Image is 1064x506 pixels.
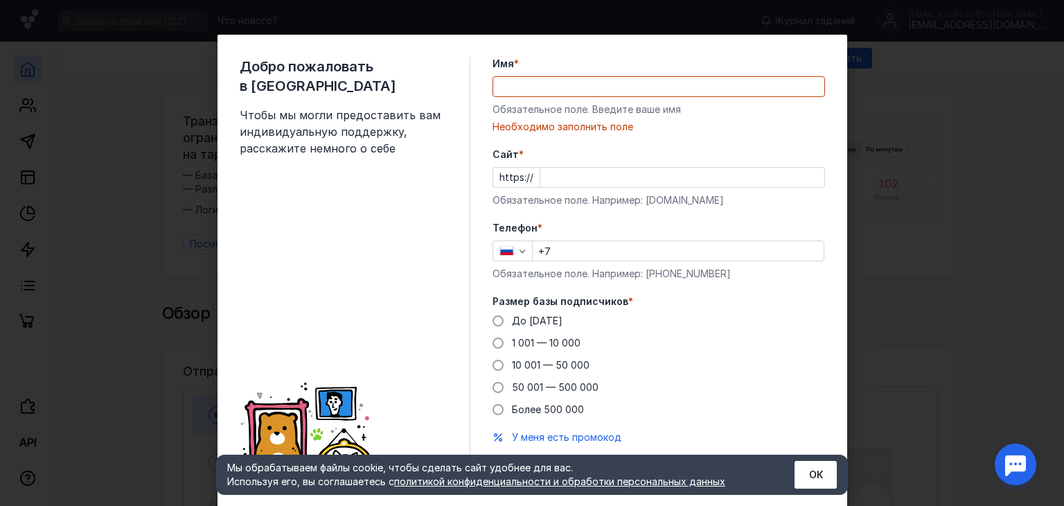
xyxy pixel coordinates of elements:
[493,103,825,116] div: Обязательное поле. Введите ваше имя
[512,337,580,349] span: 1 001 — 10 000
[493,295,628,308] span: Размер базы подписчиков
[512,381,598,393] span: 50 001 — 500 000
[512,430,621,444] button: У меня есть промокод
[493,148,519,162] span: Cайт
[512,403,584,415] span: Более 500 000
[493,221,538,235] span: Телефон
[493,120,825,134] div: Необходимо заполнить поле
[512,431,621,443] span: У меня есть промокод
[394,476,725,487] a: политикой конфиденциальности и обработки персональных данных
[493,267,825,281] div: Обязательное поле. Например: [PHONE_NUMBER]
[227,461,761,489] div: Мы обрабатываем файлы cookie, чтобы сделать сайт удобнее для вас. Используя его, вы соглашаетесь c
[493,57,514,71] span: Имя
[512,315,562,326] span: До [DATE]
[512,359,589,371] span: 10 001 — 50 000
[493,193,825,207] div: Обязательное поле. Например: [DOMAIN_NAME]
[240,57,447,96] span: Добро пожаловать в [GEOGRAPHIC_DATA]
[795,461,837,489] button: ОК
[240,107,447,157] span: Чтобы мы могли предоставить вам индивидуальную поддержку, расскажите немного о себе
